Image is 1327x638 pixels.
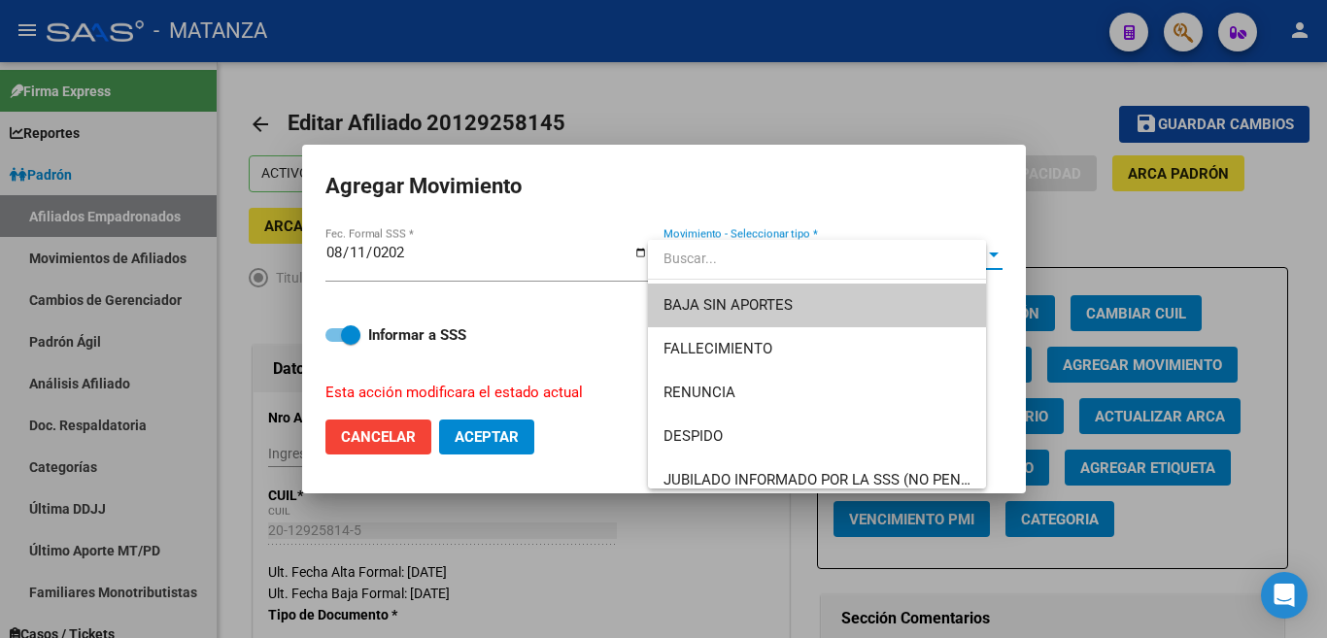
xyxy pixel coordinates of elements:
div: Open Intercom Messenger [1261,572,1308,619]
span: RENUNCIA [663,384,735,401]
span: JUBILADO INFORMADO POR LA SSS (NO PENSIONADO) [663,471,1028,488]
span: DESPIDO [663,427,723,445]
span: BAJA SIN APORTES [663,296,793,314]
input: dropdown search [648,238,986,279]
span: FALLECIMIENTO [663,340,772,357]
